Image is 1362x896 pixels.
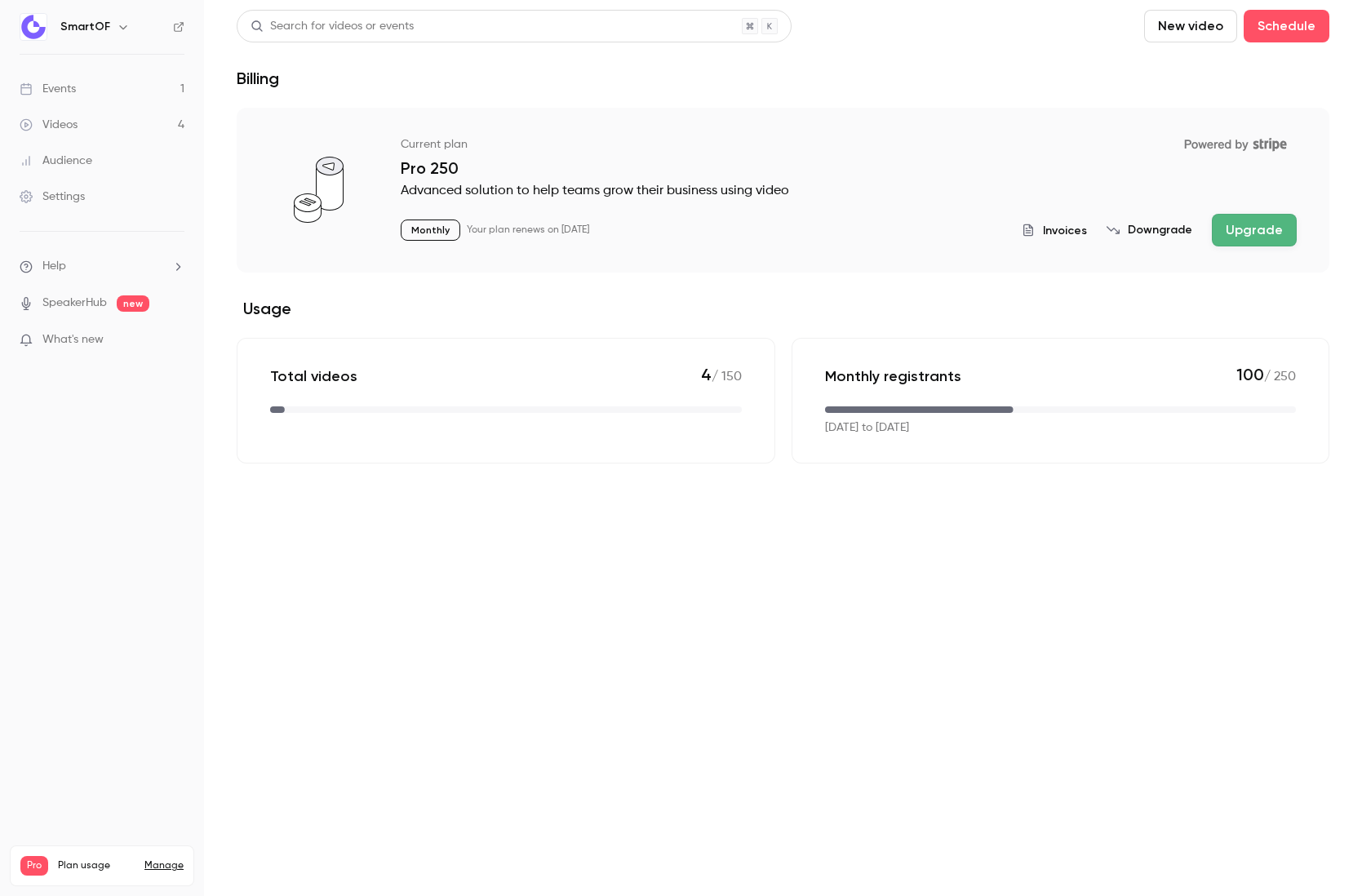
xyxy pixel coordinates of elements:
[42,258,66,275] span: Help
[1244,10,1329,42] button: Schedule
[20,81,76,97] div: Events
[1212,214,1297,246] button: Upgrade
[20,258,184,275] li: help-dropdown-opener
[58,859,135,872] span: Plan usage
[1022,222,1087,239] button: Invoices
[401,136,468,153] p: Current plan
[165,333,184,348] iframe: Noticeable Trigger
[42,295,107,312] a: SpeakerHub
[1043,222,1087,239] span: Invoices
[825,366,961,386] p: Monthly registrants
[20,856,48,876] span: Pro
[1236,365,1296,387] p: / 250
[237,108,1329,464] section: billing
[401,158,1297,178] p: Pro 250
[467,224,589,237] p: Your plan renews on [DATE]
[60,19,110,35] h6: SmartOF
[1107,222,1192,238] button: Downgrade
[1236,365,1264,384] span: 100
[237,299,1329,318] h2: Usage
[701,365,742,387] p: / 150
[270,366,357,386] p: Total videos
[1144,10,1237,42] button: New video
[20,189,85,205] div: Settings
[401,181,1297,201] p: Advanced solution to help teams grow their business using video
[42,331,104,348] span: What's new
[20,14,47,40] img: SmartOF
[144,859,184,872] a: Manage
[20,117,78,133] div: Videos
[701,365,712,384] span: 4
[401,220,460,241] p: Monthly
[237,69,279,88] h1: Billing
[20,153,92,169] div: Audience
[117,295,149,312] span: new
[825,419,909,437] p: [DATE] to [DATE]
[251,18,414,35] div: Search for videos or events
